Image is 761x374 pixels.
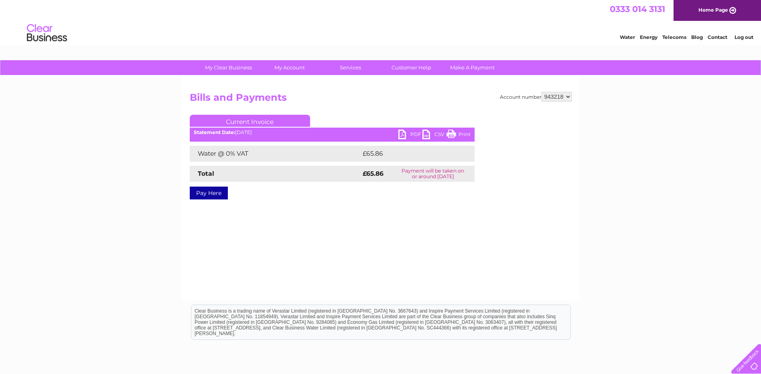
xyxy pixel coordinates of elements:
a: Current Invoice [190,115,310,127]
a: Services [317,60,384,75]
div: Clear Business is a trading name of Verastar Limited (registered in [GEOGRAPHIC_DATA] No. 3667643... [191,4,570,39]
a: Make A Payment [439,60,505,75]
td: Water @ 0% VAT [190,146,361,162]
b: Statement Date: [194,129,235,135]
td: £65.86 [361,146,459,162]
strong: £65.86 [363,170,384,177]
a: Pay Here [190,187,228,199]
a: Energy [640,34,658,40]
img: logo.png [26,21,67,45]
a: My Account [256,60,323,75]
strong: Total [198,170,214,177]
a: Log out [735,34,753,40]
a: Blog [691,34,703,40]
a: Customer Help [378,60,444,75]
div: [DATE] [190,130,475,135]
a: CSV [422,130,446,141]
td: Payment will be taken on or around [DATE] [392,166,475,182]
a: PDF [398,130,422,141]
a: Contact [708,34,727,40]
a: Telecoms [662,34,686,40]
div: Account number [500,92,572,102]
h2: Bills and Payments [190,92,572,107]
a: My Clear Business [195,60,262,75]
a: Print [446,130,471,141]
a: Water [620,34,635,40]
a: 0333 014 3131 [610,4,665,14]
